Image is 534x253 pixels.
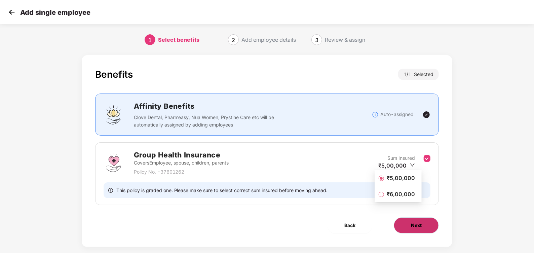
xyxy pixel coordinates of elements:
span: 1 [148,37,152,43]
button: Next [394,217,439,233]
div: ₹5,00,000 [378,162,415,169]
div: Add employee details [241,34,296,45]
span: This policy is graded one. Please make sure to select correct sum insured before moving ahead. [116,187,328,193]
span: 2 [232,37,235,43]
img: svg+xml;base64,PHN2ZyBpZD0iR3JvdXBfSGVhbHRoX0luc3VyYW5jZSIgZGF0YS1uYW1lPSJHcm91cCBIZWFsdGggSW5zdX... [104,152,124,173]
img: svg+xml;base64,PHN2ZyBpZD0iSW5mb18tXzMyeDMyIiBkYXRhLW5hbWU9IkluZm8gLSAzMngzMiIgeG1sbnM9Imh0dHA6Ly... [372,111,379,118]
span: ₹5,00,000 [384,174,418,182]
div: 1 / Selected [398,69,439,80]
span: Next [411,222,422,229]
div: Select benefits [158,34,199,45]
p: Add single employee [20,8,90,16]
img: svg+xml;base64,PHN2ZyB4bWxucz0iaHR0cDovL3d3dy53My5vcmcvMjAwMC9zdmciIHdpZHRoPSIzMCIgaGVpZ2h0PSIzMC... [7,7,17,17]
span: Back [344,222,355,229]
p: Auto-assigned [380,111,414,118]
p: Sum Insured [387,154,415,162]
img: svg+xml;base64,PHN2ZyBpZD0iQWZmaW5pdHlfQmVuZWZpdHMiIGRhdGEtbmFtZT0iQWZmaW5pdHkgQmVuZWZpdHMiIHhtbG... [104,105,124,125]
span: 3 [315,37,318,43]
div: Review & assign [325,34,365,45]
img: svg+xml;base64,PHN2ZyBpZD0iVGljay0yNHgyNCIgeG1sbnM9Imh0dHA6Ly93d3cudzMub3JnLzIwMDAvc3ZnIiB3aWR0aD... [422,111,430,119]
p: Clove Dental, Pharmeasy, Nua Women, Prystine Care etc will be automatically assigned by adding em... [134,114,277,129]
span: down [410,162,415,168]
p: Covers Employee, spouse, children, parents [134,159,229,167]
button: Back [328,217,372,233]
span: ₹6,00,000 [384,190,418,198]
h2: Group Health Insurance [134,149,229,160]
h2: Affinity Benefits [134,101,372,112]
p: Policy No. - 37601262 [134,168,229,176]
div: Benefits [95,69,133,80]
span: info-circle [108,187,113,193]
span: 1 [408,71,414,77]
